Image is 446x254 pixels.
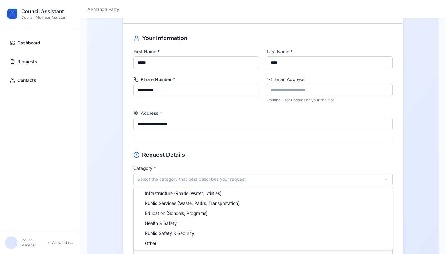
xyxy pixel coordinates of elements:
[145,240,156,246] span: Other
[145,220,177,226] span: Health & Safety
[145,230,194,236] span: Public Safety & Security
[145,190,221,196] span: Infrastructure (Roads, Water, Utilities)
[145,210,208,216] span: Education (Schools, Programs)
[145,200,240,206] span: Public Services (Waste, Parks, Transportation)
